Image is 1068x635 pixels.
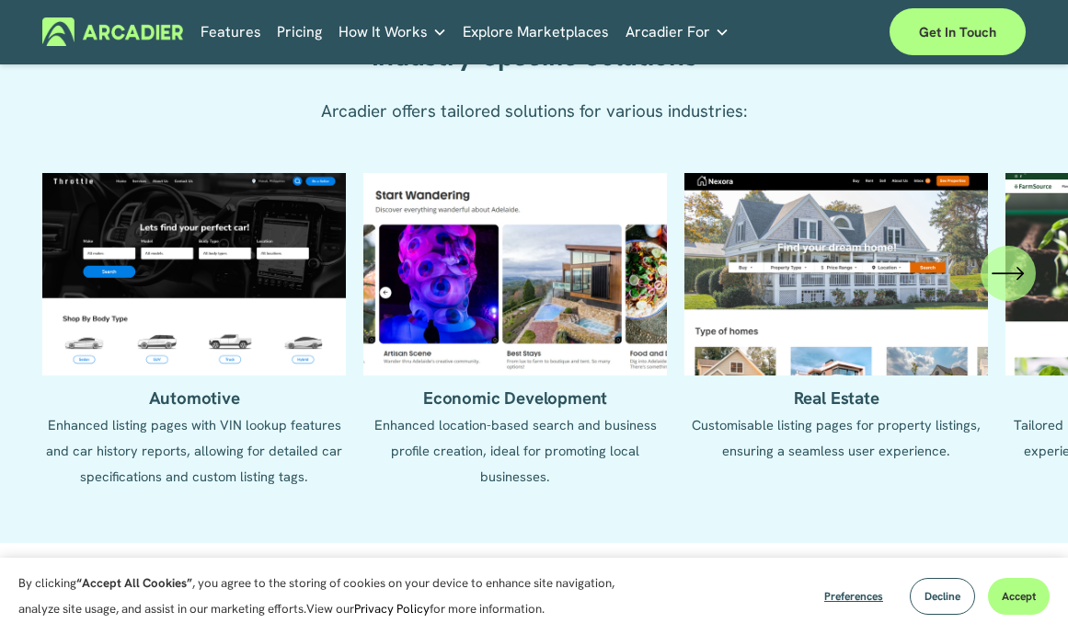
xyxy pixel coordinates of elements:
a: Get in touch [890,8,1026,55]
a: Explore Marketplaces [463,17,609,46]
p: By clicking , you agree to the storing of cookies on your device to enhance site navigation, anal... [18,571,616,622]
h2: Industry-Specific Solutions [339,39,728,73]
a: folder dropdown [626,17,729,46]
button: Next [981,246,1036,301]
a: Features [201,17,261,46]
span: How It Works [339,19,428,45]
strong: “Accept All Cookies” [76,575,192,591]
iframe: Chat Widget [976,547,1068,635]
button: Preferences [810,578,897,615]
a: Pricing [277,17,322,46]
img: Arcadier [42,17,183,46]
span: Decline [924,589,960,604]
span: Arcadier For [626,19,710,45]
span: Arcadier offers tailored solutions for various industries: [321,99,748,122]
a: folder dropdown [339,17,447,46]
button: Decline [910,578,975,615]
span: Preferences [824,589,883,604]
a: Privacy Policy [354,601,430,617]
